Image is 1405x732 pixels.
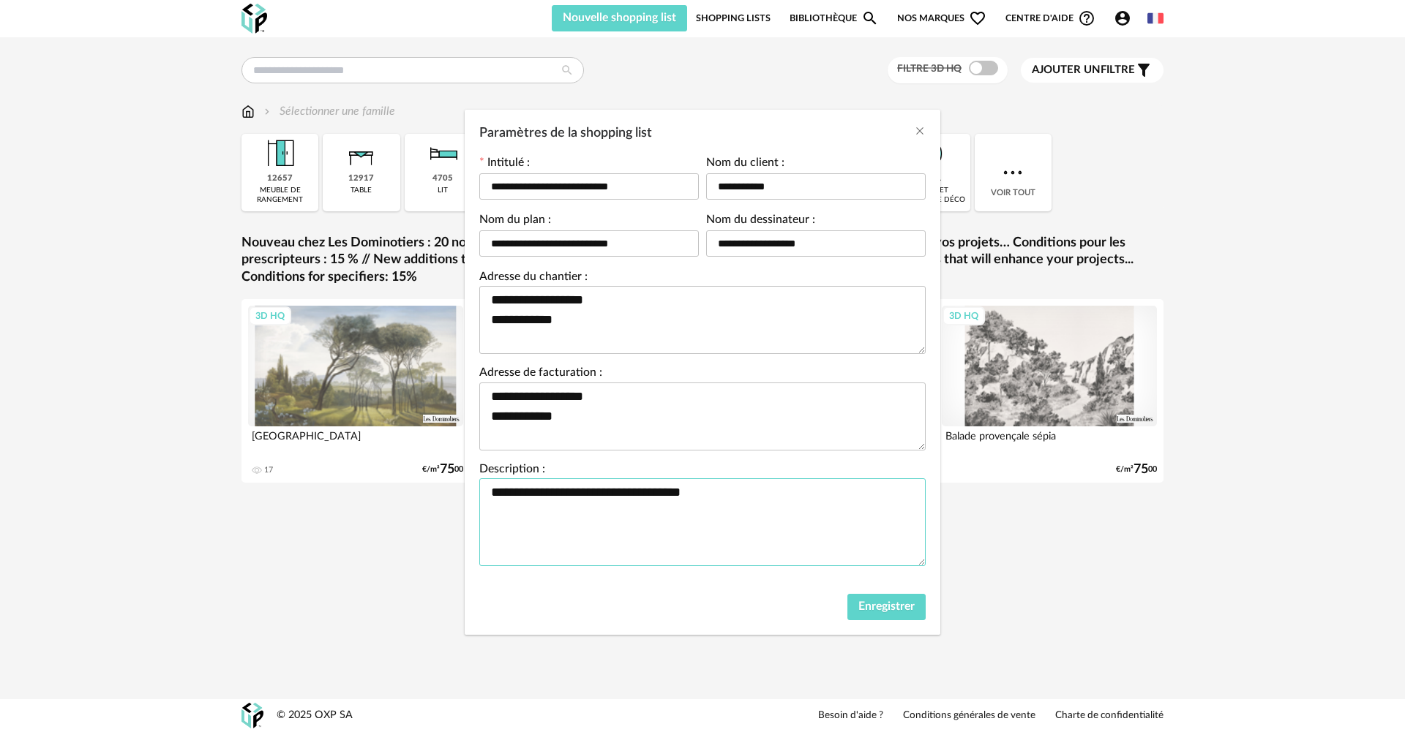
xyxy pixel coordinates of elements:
[465,110,940,634] div: Paramètres de la shopping list
[914,124,926,140] button: Close
[479,127,652,140] span: Paramètres de la shopping list
[706,157,784,172] label: Nom du client :
[479,464,545,478] label: Description :
[858,600,915,612] span: Enregistrer
[479,367,602,382] label: Adresse de facturation :
[847,594,926,620] button: Enregistrer
[479,214,551,229] label: Nom du plan :
[706,214,815,229] label: Nom du dessinateur :
[479,157,530,172] label: Intitulé :
[479,271,588,286] label: Adresse du chantier :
